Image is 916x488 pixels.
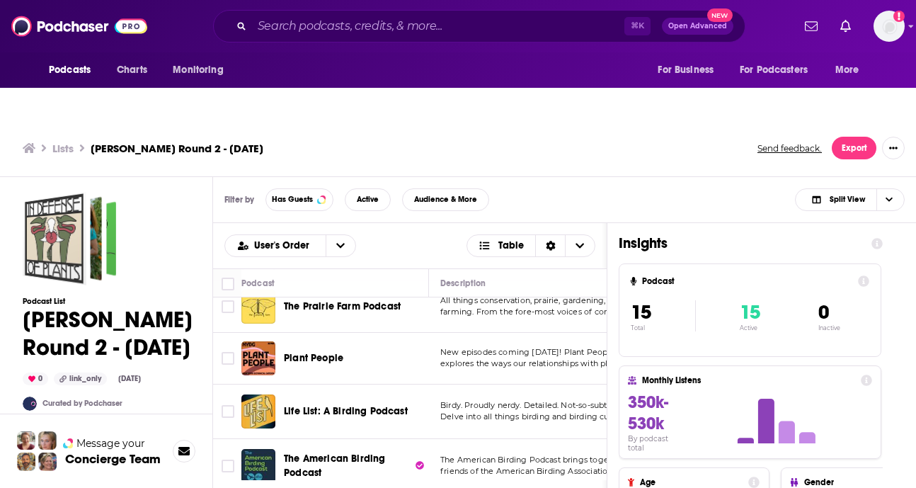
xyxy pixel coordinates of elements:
span: Birdy. Proudly nerdy. Detailed. Not-so-subtly obsessive. [440,400,655,410]
div: Sort Direction [535,235,565,256]
img: Podchaser - Follow, Share and Rate Podcasts [11,13,147,40]
button: open menu [825,57,877,84]
span: Active [357,195,379,203]
button: Show profile menu [874,11,905,42]
span: 0 [818,300,829,324]
a: David Mizejewski Round 2 - Sept 29, 2025 [23,192,116,285]
span: For Podcasters [740,60,808,80]
img: Life List: A Birding Podcast [241,395,275,429]
h4: By podcast total [628,434,686,453]
span: New [707,8,733,22]
a: Show notifications dropdown [799,14,823,38]
svg: Add a profile image [893,11,905,22]
span: Open Advanced [668,23,727,30]
h1: [PERSON_NAME] Round 2 - [DATE] [23,306,193,361]
span: Message your [76,436,145,450]
h4: Podcast [642,276,852,286]
h4: Monthly Listens [642,375,854,385]
h3: Concierge Team [65,452,161,466]
a: Charts [108,57,156,84]
span: Table [498,241,524,251]
button: Export [832,137,876,159]
span: New episodes coming [DATE]! Plant People [440,347,615,357]
h1: Insights [619,234,860,252]
span: Plant People [284,352,343,364]
p: Inactive [818,324,840,331]
button: Active [345,188,391,211]
div: [DATE] [113,373,147,385]
img: The Prairie Farm Podcast [241,290,275,324]
h3: Filter by [224,195,254,205]
img: ConnectPod [23,397,37,411]
h2: Choose List sort [224,234,356,257]
span: More [835,60,859,80]
h2: Choose View [466,234,596,257]
img: The American Birding Podcast [241,449,275,483]
a: Show notifications dropdown [835,14,857,38]
img: User Profile [874,11,905,42]
span: The American Birding Podcast brings together staff and [440,455,660,465]
span: Split View [830,195,865,203]
span: ⌘ K [624,17,651,35]
p: Total [631,324,695,331]
span: farming. From the fore-most voices of conservatio [440,307,639,317]
a: Plant People [284,351,343,365]
span: Delve into all things birding and birding culture wi [440,412,639,421]
button: open menu [326,235,355,256]
button: Open AdvancedNew [662,18,733,35]
span: Toggle select row [222,352,234,365]
span: 15 [631,300,651,324]
a: The American Birding Podcast [284,452,424,480]
span: 15 [740,300,760,324]
button: Send feedback. [753,142,826,154]
button: Choose View [795,188,905,211]
div: Search podcasts, credits, & more... [213,10,745,42]
button: open menu [731,57,828,84]
h4: Age [640,477,743,487]
span: 350k-530k [628,392,668,434]
span: Toggle select row [222,405,234,418]
button: open menu [225,241,326,251]
img: Jules Profile [38,431,57,450]
span: explores the ways our relationships with plants are [440,358,639,368]
span: The American Birding Podcast [284,453,385,479]
img: Plant People [241,341,275,375]
span: Audience & More [414,195,477,203]
p: Active [740,324,760,331]
button: open menu [648,57,731,84]
h3: [PERSON_NAME] Round 2 - [DATE] [91,142,263,155]
div: 0 [23,373,48,385]
span: Charts [117,60,147,80]
button: Show More Button [882,137,905,159]
button: Has Guests [265,188,333,211]
h3: Podcast List [23,297,193,306]
a: Curated by Podchaser [42,399,122,408]
img: Barbara Profile [38,453,57,471]
a: Life List: A Birding Podcast [284,404,408,419]
span: Has Guests [272,195,313,203]
span: User's Order [254,241,314,251]
input: Search podcasts, credits, & more... [252,15,624,38]
a: The Prairie Farm Podcast [284,300,401,314]
span: For Business [658,60,714,80]
span: friends of the American Birding Association as we [440,466,637,476]
button: open menu [39,57,109,84]
a: Lists [52,142,74,155]
span: Toggle select row [222,460,234,472]
span: The Prairie Farm Podcast [284,300,401,312]
img: Sydney Profile [17,431,35,450]
img: Jon Profile [17,453,35,471]
span: All things conservation, prairie, gardening, hunting, and [440,295,658,305]
div: Podcast [241,275,275,292]
div: link_only [54,373,107,385]
span: Podcasts [49,60,91,80]
span: Toggle select row [222,300,234,313]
